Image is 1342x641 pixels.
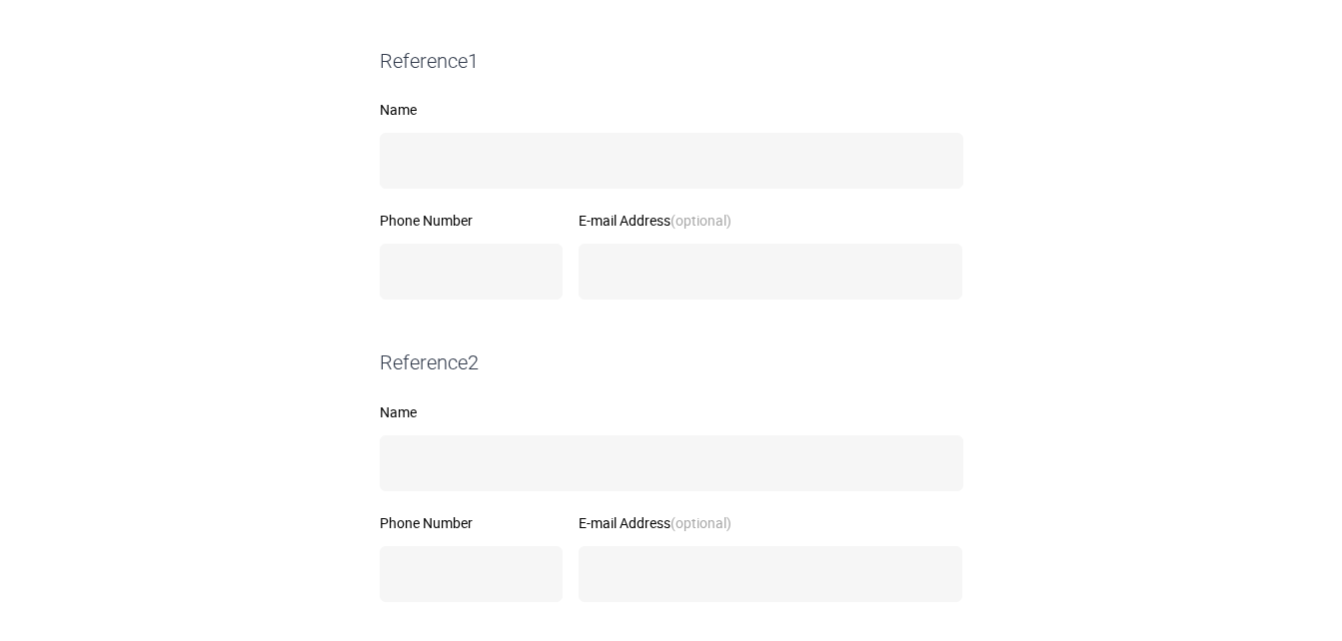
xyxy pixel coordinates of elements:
[380,516,564,530] label: Phone Number
[579,513,731,532] span: E-mail Address
[579,211,731,230] span: E-mail Address
[372,47,971,76] div: Reference 1
[372,348,971,377] div: Reference 2
[380,103,963,117] label: Name
[671,513,731,532] strong: (optional)
[671,211,731,230] strong: (optional)
[380,214,564,228] label: Phone Number
[380,405,963,419] label: Name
